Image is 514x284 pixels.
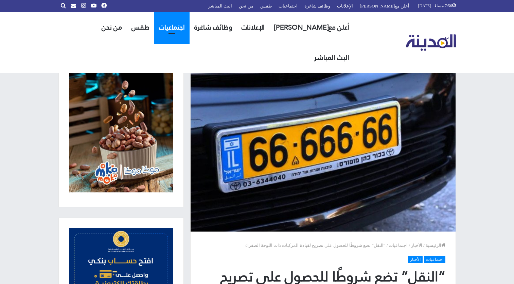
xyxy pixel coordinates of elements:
[190,12,237,43] a: وظائف شاغرة
[154,12,190,43] a: اجتماعيات
[408,256,423,263] a: الأخبار
[309,43,354,73] a: البث المباشر
[245,243,386,248] span: “النقل” تضع شروطًا للحصول على تصريح لقيادة المركبات ذات اللوحة الصفراء
[423,243,425,248] em: /
[406,34,456,51] img: تلفزيون المدينة
[426,243,445,248] a: الرئيسية
[409,243,410,248] em: /
[127,12,154,43] a: طقس
[389,243,408,248] a: اجتماعيات
[269,12,354,43] a: أعلن مع[PERSON_NAME]
[97,12,127,43] a: من نحن
[411,243,422,248] a: الأخبار
[424,256,445,263] a: اجتماعيات
[387,243,388,248] em: /
[237,12,269,43] a: الإعلانات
